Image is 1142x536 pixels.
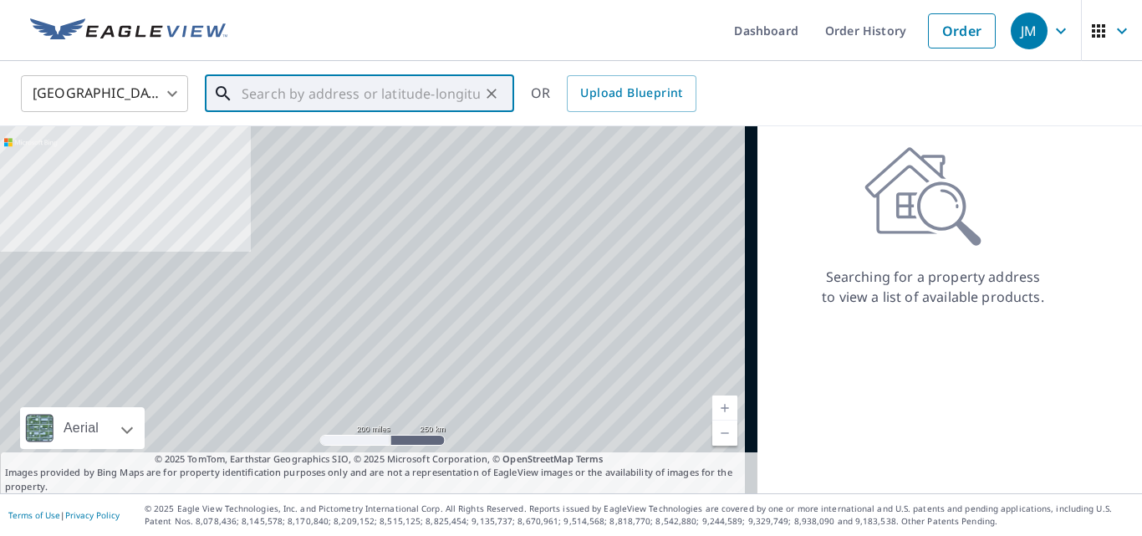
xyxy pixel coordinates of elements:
[65,509,120,521] a: Privacy Policy
[145,503,1134,528] p: © 2025 Eagle View Technologies, Inc. and Pictometry International Corp. All Rights Reserved. Repo...
[531,75,696,112] div: OR
[580,83,682,104] span: Upload Blueprint
[712,421,737,446] a: Current Level 5, Zoom Out
[502,452,573,465] a: OpenStreetMap
[576,452,604,465] a: Terms
[1011,13,1048,49] div: JM
[928,13,996,48] a: Order
[20,407,145,449] div: Aerial
[30,18,227,43] img: EV Logo
[712,396,737,421] a: Current Level 5, Zoom In
[567,75,696,112] a: Upload Blueprint
[8,509,60,521] a: Terms of Use
[155,452,604,467] span: © 2025 TomTom, Earthstar Geographics SIO, © 2025 Microsoft Corporation, ©
[480,82,503,105] button: Clear
[821,267,1045,307] p: Searching for a property address to view a list of available products.
[8,510,120,520] p: |
[242,70,480,117] input: Search by address or latitude-longitude
[21,70,188,117] div: [GEOGRAPHIC_DATA]
[59,407,104,449] div: Aerial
